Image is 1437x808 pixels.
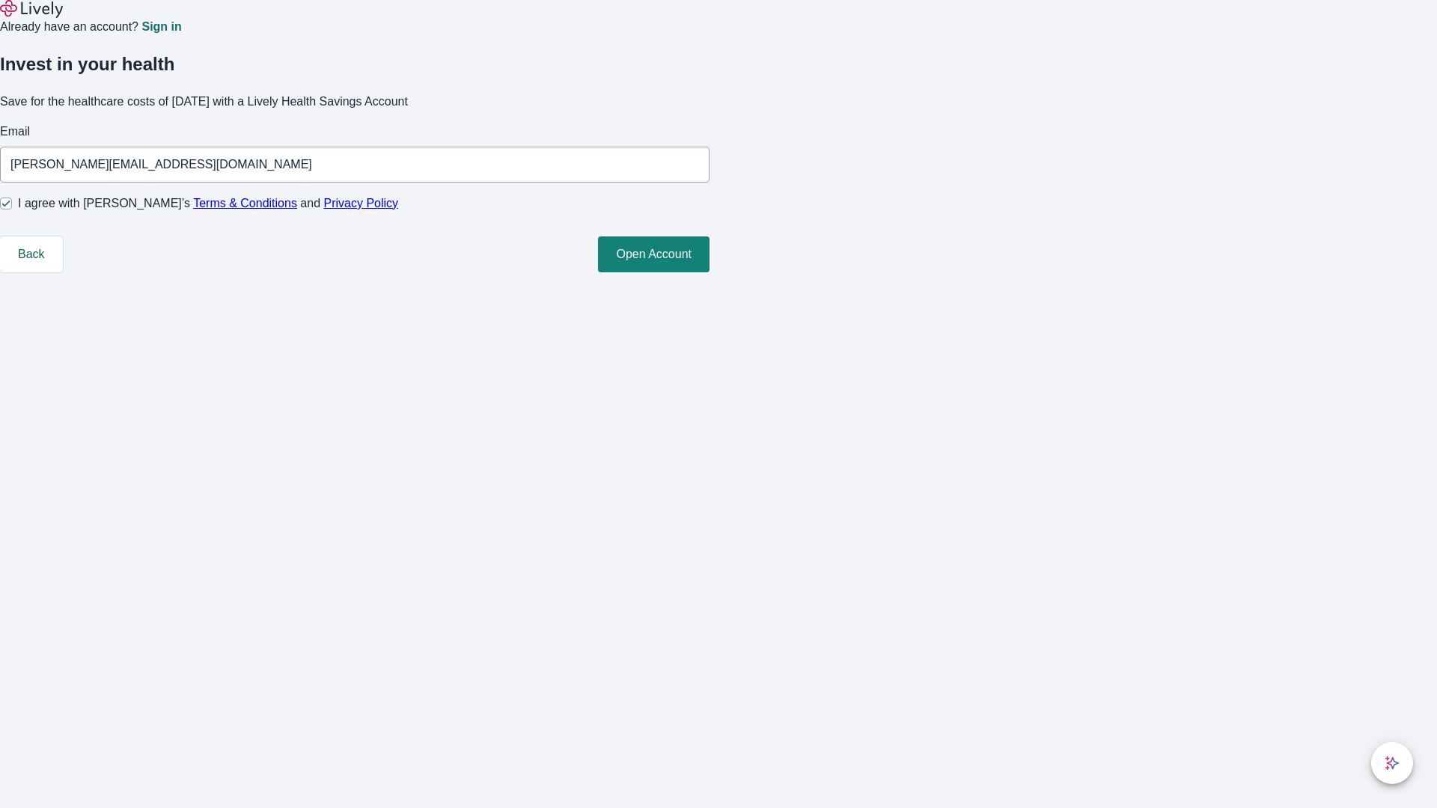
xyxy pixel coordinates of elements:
a: Privacy Policy [324,197,399,209]
a: Terms & Conditions [193,197,297,209]
a: Sign in [141,21,181,33]
span: I agree with [PERSON_NAME]’s and [18,195,398,212]
button: chat [1371,742,1413,784]
svg: Lively AI Assistant [1385,756,1400,771]
button: Open Account [598,236,710,272]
